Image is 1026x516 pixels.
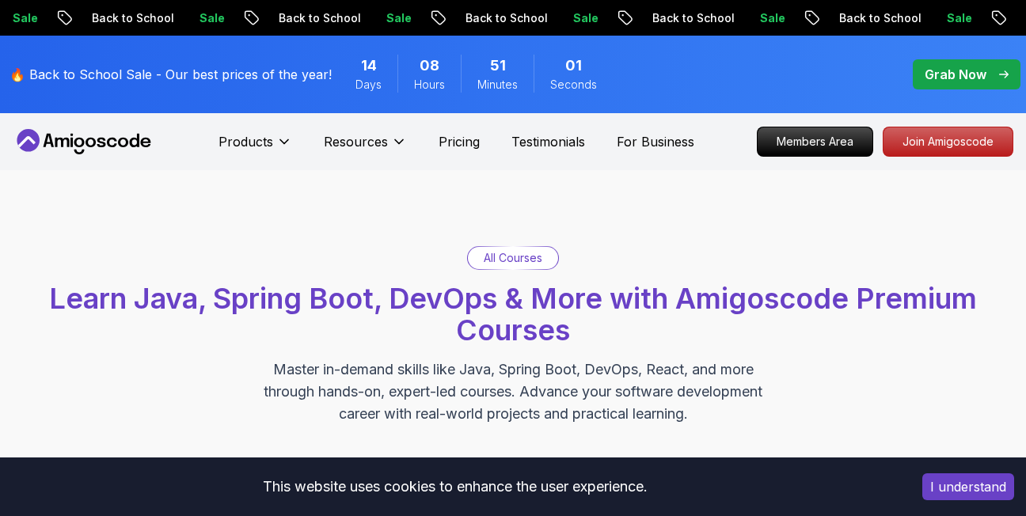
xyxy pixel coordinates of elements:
[361,55,377,77] span: 14 Days
[484,250,542,266] p: All Courses
[187,10,237,26] p: Sale
[477,77,518,93] span: Minutes
[758,127,872,156] p: Members Area
[511,132,585,151] a: Testimonials
[324,132,388,151] p: Resources
[490,55,506,77] span: 51 Minutes
[374,10,424,26] p: Sale
[414,77,445,93] span: Hours
[9,65,332,84] p: 🔥 Back to School Sale - Our best prices of the year!
[49,281,977,347] span: Learn Java, Spring Boot, DevOps & More with Amigoscode Premium Courses
[218,132,292,164] button: Products
[550,77,597,93] span: Seconds
[355,77,382,93] span: Days
[218,132,273,151] p: Products
[883,127,1013,157] a: Join Amigoscode
[247,359,779,425] p: Master in-demand skills like Java, Spring Boot, DevOps, React, and more through hands-on, expert-...
[79,10,187,26] p: Back to School
[560,10,611,26] p: Sale
[266,10,374,26] p: Back to School
[12,469,899,504] div: This website uses cookies to enhance the user experience.
[640,10,747,26] p: Back to School
[420,55,439,77] span: 8 Hours
[439,132,480,151] a: Pricing
[922,473,1014,500] button: Accept cookies
[826,10,934,26] p: Back to School
[925,65,986,84] p: Grab Now
[565,55,582,77] span: 1 Seconds
[883,127,1013,156] p: Join Amigoscode
[934,10,985,26] p: Sale
[747,10,798,26] p: Sale
[453,10,560,26] p: Back to School
[617,132,694,151] a: For Business
[757,127,873,157] a: Members Area
[324,132,407,164] button: Resources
